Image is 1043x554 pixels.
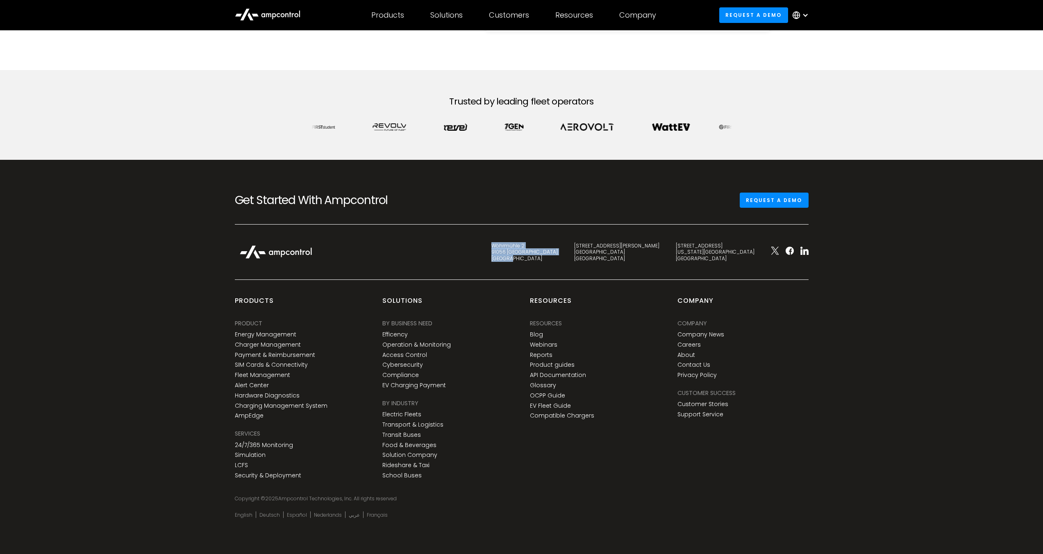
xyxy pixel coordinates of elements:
div: Resources [530,296,572,312]
a: Cybersecurity [382,361,423,368]
div: Customers [489,11,529,20]
a: LCFS [235,462,248,469]
div: Copyright © Ampcontrol Technologies, Inc. All rights reserved [235,495,809,502]
div: [STREET_ADDRESS] [US_STATE][GEOGRAPHIC_DATA] [GEOGRAPHIC_DATA] [676,243,754,262]
a: Charger Management [235,341,301,348]
div: Wöhrmühle 2 91056 [GEOGRAPHIC_DATA] [GEOGRAPHIC_DATA] [491,243,558,262]
a: Security & Deployment [235,472,301,479]
div: PRODUCT [235,319,262,328]
a: Deutsch [259,512,280,518]
div: Company [619,11,656,20]
div: Solutions [382,296,423,312]
a: Request a demo [740,193,809,208]
a: Solution Company [382,452,437,459]
a: OCPP Guide [530,392,565,399]
div: SERVICES [235,429,260,438]
a: Compatible Chargers [530,412,594,419]
h2: Trusted by leading fleet operators [449,96,593,107]
a: Nederlands [314,512,342,518]
a: AmpEdge [235,412,264,419]
img: Ampcontrol Logo [235,241,317,263]
a: English [235,512,252,518]
div: products [235,296,274,312]
div: Products [371,11,404,20]
a: Careers [677,341,701,348]
a: Company News [677,331,724,338]
a: Customer Stories [677,401,728,408]
a: Glossary [530,382,556,389]
a: EV Charging Payment [382,382,446,389]
div: Solutions [430,11,463,20]
a: Support Service [677,411,723,418]
span: 2025 [265,495,278,502]
div: BY INDUSTRY [382,399,418,408]
div: BY BUSINESS NEED [382,319,432,328]
a: Reports [530,352,552,359]
a: About [677,352,695,359]
a: School Buses [382,472,422,479]
a: Electric Fleets [382,411,421,418]
a: Simulation [235,452,266,459]
h2: Get Started With Ampcontrol [235,193,415,207]
span: Phone number [130,34,169,41]
a: Payment & Reimbursement [235,352,315,359]
div: Resources [555,11,593,20]
a: Rideshare & Taxi [382,462,429,469]
a: Fleet Management [235,372,290,379]
div: Resources [530,319,562,328]
div: [STREET_ADDRESS][PERSON_NAME] [GEOGRAPHIC_DATA] [GEOGRAPHIC_DATA] [574,243,659,262]
a: Hardware Diagnostics [235,392,300,399]
a: Operation & Monitoring [382,341,451,348]
a: Blog [530,331,543,338]
a: SIM Cards & Connectivity [235,361,308,368]
a: Request a demo [719,7,788,23]
a: عربي [349,512,360,518]
a: Transit Buses [382,431,421,438]
a: Privacy Policy [677,372,717,379]
a: 24/7/365 Monitoring [235,442,293,449]
div: Company [677,296,714,312]
a: Product guides [530,361,575,368]
a: API Documentation [530,372,586,379]
a: Transport & Logistics [382,421,443,428]
a: Contact Us [677,361,710,368]
a: Charging Management System [235,402,327,409]
div: Company [677,319,707,328]
a: Food & Beverages [382,442,436,449]
a: Español [287,512,307,518]
a: Compliance [382,372,419,379]
div: Customer success [677,388,736,397]
a: Français [367,512,388,518]
a: Access Control [382,352,427,359]
a: EV Fleet Guide [530,402,571,409]
a: Efficency [382,331,408,338]
a: Webinars [530,341,557,348]
a: Alert Center [235,382,269,389]
a: Energy Management [235,331,296,338]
